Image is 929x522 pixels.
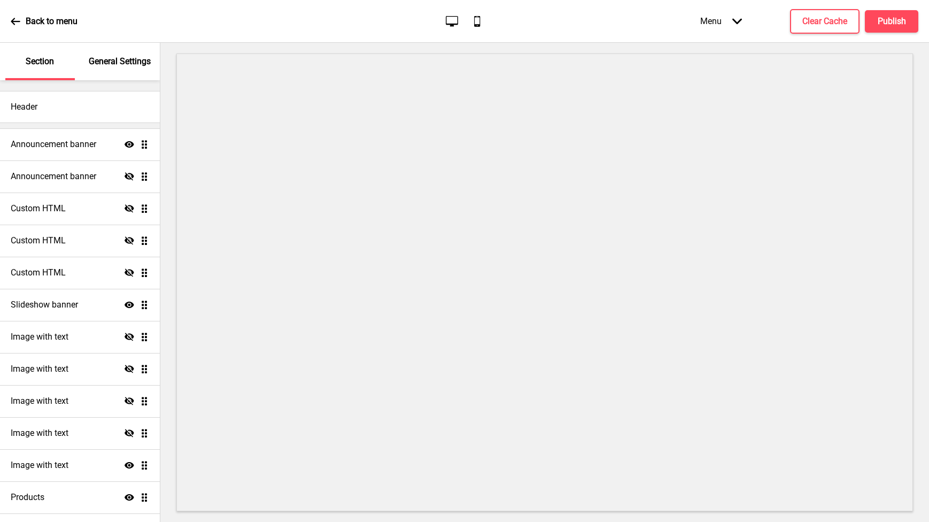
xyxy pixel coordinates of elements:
[790,9,860,34] button: Clear Cache
[11,7,78,36] a: Back to menu
[11,363,68,375] h4: Image with text
[11,267,66,279] h4: Custom HTML
[11,203,66,214] h4: Custom HTML
[878,16,906,27] h4: Publish
[11,299,78,311] h4: Slideshow banner
[11,331,68,343] h4: Image with text
[11,427,68,439] h4: Image with text
[690,5,753,37] div: Menu
[865,10,918,33] button: Publish
[11,459,68,471] h4: Image with text
[11,395,68,407] h4: Image with text
[11,139,96,150] h4: Announcement banner
[11,492,44,503] h4: Products
[11,171,96,182] h4: Announcement banner
[11,101,37,113] h4: Header
[89,56,151,67] p: General Settings
[11,235,66,247] h4: Custom HTML
[26,56,54,67] p: Section
[802,16,847,27] h4: Clear Cache
[26,16,78,27] p: Back to menu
